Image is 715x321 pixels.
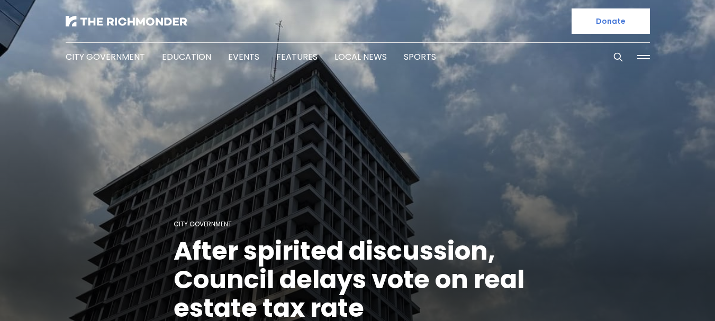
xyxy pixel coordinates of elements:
a: Donate [572,8,650,34]
a: Local News [334,51,387,63]
a: City Government [174,219,232,228]
button: Search this site [610,49,626,65]
a: City Government [66,51,145,63]
a: Sports [404,51,436,63]
a: Features [276,51,318,63]
img: The Richmonder [66,16,187,26]
a: Events [228,51,259,63]
iframe: portal-trigger [626,269,715,321]
a: Education [162,51,211,63]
